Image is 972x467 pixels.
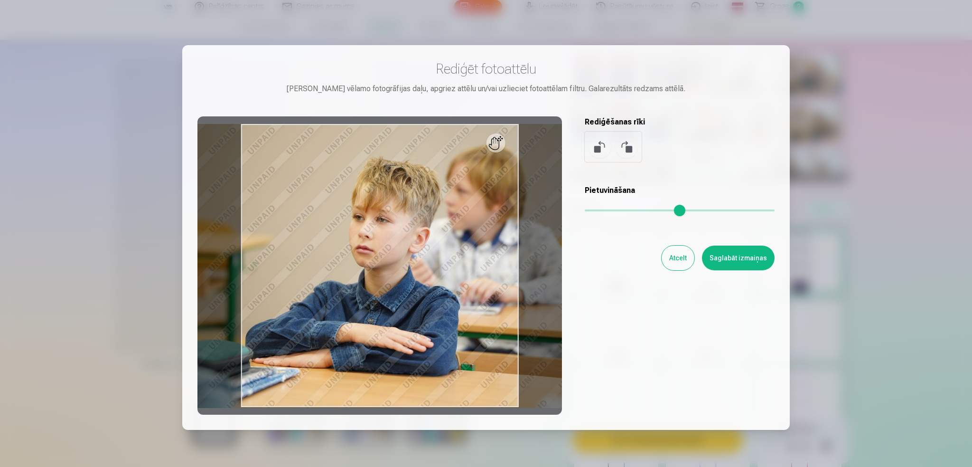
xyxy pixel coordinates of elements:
[662,246,694,270] button: Atcelt
[585,116,775,128] h5: Rediģēšanas rīki
[197,83,775,95] div: [PERSON_NAME] vēlamo fotogrāfijas daļu, apgriez attēlu un/vai uzlieciet fotoattēlam filtru. Galar...
[702,246,775,270] button: Saglabāt izmaiņas
[197,60,775,77] h3: Rediģēt fotoattēlu
[585,185,775,196] h5: Pietuvināšana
